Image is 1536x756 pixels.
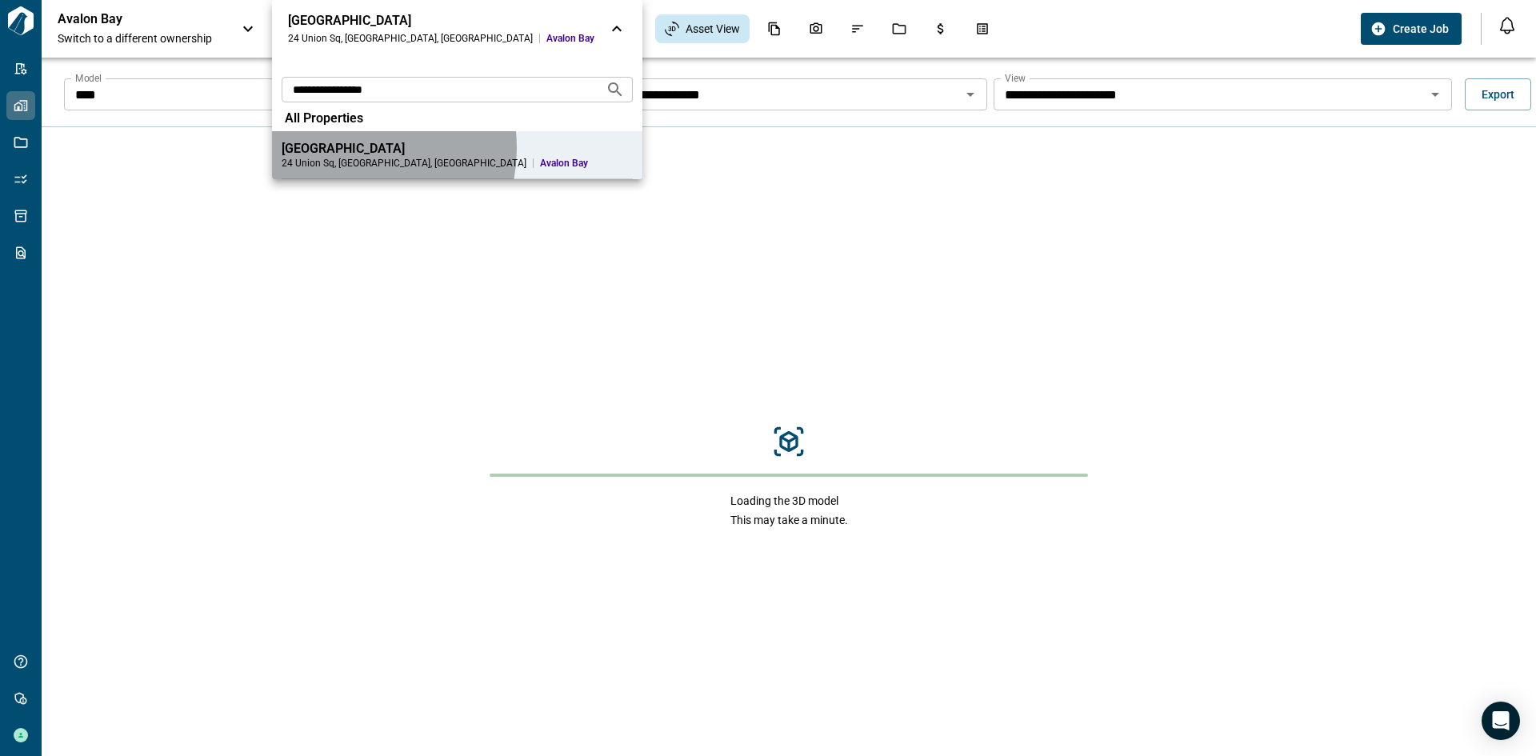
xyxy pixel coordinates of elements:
[599,74,631,106] button: Search projects
[540,157,633,170] span: Avalon Bay
[282,141,633,157] div: [GEOGRAPHIC_DATA]
[282,157,526,170] div: 24 Union Sq , [GEOGRAPHIC_DATA] , [GEOGRAPHIC_DATA]
[1482,702,1520,740] div: Open Intercom Messenger
[288,32,533,45] div: 24 Union Sq , [GEOGRAPHIC_DATA] , [GEOGRAPHIC_DATA]
[288,13,594,29] div: [GEOGRAPHIC_DATA]
[546,32,594,45] span: Avalon Bay
[285,110,363,126] span: All Properties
